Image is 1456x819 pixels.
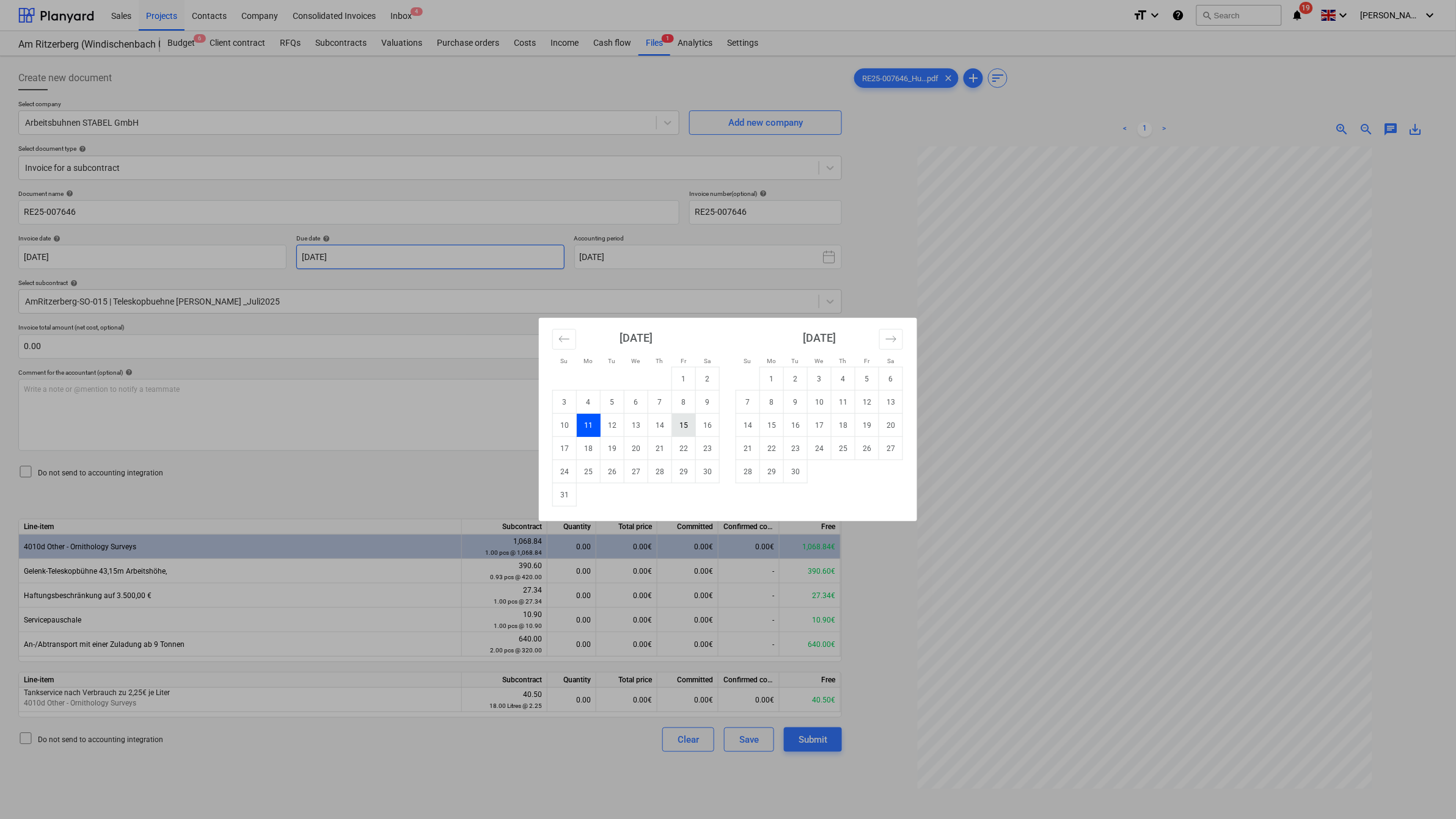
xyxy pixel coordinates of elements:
[601,391,624,414] td: Tuesday, August 5, 2025
[539,318,917,521] div: Calendar
[736,460,760,483] td: Sunday, September 28, 2025
[672,460,696,483] td: Friday, August 29, 2025
[744,358,752,364] small: Su
[855,391,879,414] td: Friday, September 12, 2025
[624,437,648,460] td: Wednesday, August 20, 2025
[879,414,903,437] td: Saturday, September 20, 2025
[632,358,640,364] small: We
[855,367,879,391] td: Friday, September 5, 2025
[624,460,648,483] td: Wednesday, August 27, 2025
[696,391,720,414] td: Saturday, August 9, 2025
[696,437,720,460] td: Saturday, August 23, 2025
[832,391,855,414] td: Thursday, September 11, 2025
[808,367,832,391] td: Wednesday, September 3, 2025
[879,437,903,460] td: Saturday, September 27, 2025
[583,358,593,364] small: Mo
[760,367,784,391] td: Monday, September 1, 2025
[648,460,672,483] td: Thursday, August 28, 2025
[879,391,903,414] td: Saturday, September 13, 2025
[808,414,832,437] td: Wednesday, September 17, 2025
[601,460,624,483] td: Tuesday, August 26, 2025
[803,331,836,344] strong: [DATE]
[648,414,672,437] td: Thursday, August 14, 2025
[672,391,696,414] td: Friday, August 8, 2025
[553,437,577,460] td: Sunday, August 17, 2025
[553,483,577,507] td: Sunday, August 31, 2025
[577,391,601,414] td: Monday, August 4, 2025
[832,414,855,437] td: Thursday, September 18, 2025
[577,437,601,460] td: Monday, August 18, 2025
[696,460,720,483] td: Saturday, August 30, 2025
[832,437,855,460] td: Thursday, September 25, 2025
[760,391,784,414] td: Monday, September 8, 2025
[681,358,686,364] small: Fr
[577,414,601,437] td: Selected. Monday, August 11, 2025
[672,367,696,391] td: Friday, August 1, 2025
[736,414,760,437] td: Sunday, September 14, 2025
[672,414,696,437] td: Friday, August 15, 2025
[855,414,879,437] td: Friday, September 19, 2025
[784,437,808,460] td: Tuesday, September 23, 2025
[696,414,720,437] td: Saturday, August 16, 2025
[624,414,648,437] td: Wednesday, August 13, 2025
[784,414,808,437] td: Tuesday, September 16, 2025
[736,437,760,460] td: Sunday, September 21, 2025
[648,437,672,460] td: Thursday, August 21, 2025
[672,437,696,460] td: Friday, August 22, 2025
[577,460,601,483] td: Monday, August 25, 2025
[696,367,720,391] td: Saturday, August 2, 2025
[887,358,894,364] small: Sa
[760,437,784,460] td: Monday, September 22, 2025
[736,391,760,414] td: Sunday, September 7, 2025
[552,329,576,350] button: Move backward to switch to the previous month.
[760,460,784,483] td: Monday, September 29, 2025
[808,391,832,414] td: Wednesday, September 10, 2025
[808,437,832,460] td: Wednesday, September 24, 2025
[784,391,808,414] td: Tuesday, September 9, 2025
[832,367,855,391] td: Thursday, September 4, 2025
[561,358,568,364] small: Su
[760,414,784,437] td: Monday, September 15, 2025
[864,358,869,364] small: Fr
[855,437,879,460] td: Friday, September 26, 2025
[624,391,648,414] td: Wednesday, August 6, 2025
[553,414,577,437] td: Sunday, August 10, 2025
[648,391,672,414] td: Thursday, August 7, 2025
[879,367,903,391] td: Saturday, September 6, 2025
[704,358,711,364] small: Sa
[601,414,624,437] td: Tuesday, August 12, 2025
[792,358,799,364] small: Tu
[879,329,903,350] button: Move forward to switch to the next month.
[609,358,616,364] small: Tu
[553,460,577,483] td: Sunday, August 24, 2025
[553,391,577,414] td: Sunday, August 3, 2025
[784,367,808,391] td: Tuesday, September 2, 2025
[656,358,664,364] small: Th
[815,358,824,364] small: We
[784,460,808,483] td: Tuesday, September 30, 2025
[767,358,776,364] small: Mo
[601,437,624,460] td: Tuesday, August 19, 2025
[840,358,847,364] small: Th
[620,331,653,344] strong: [DATE]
